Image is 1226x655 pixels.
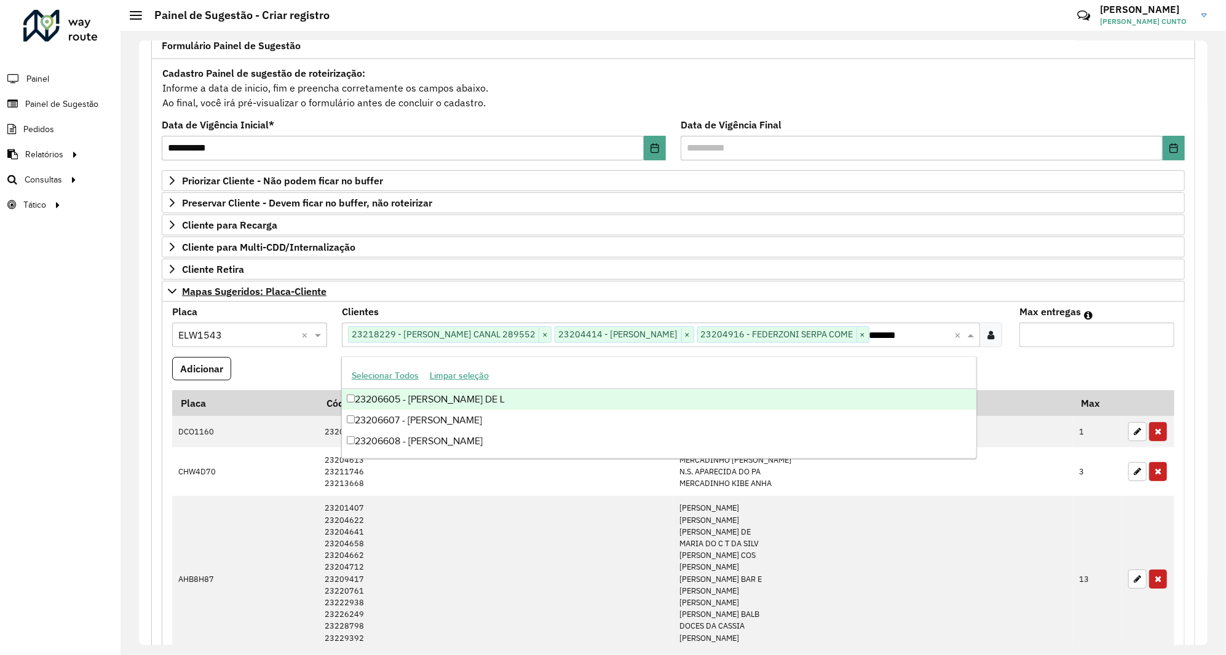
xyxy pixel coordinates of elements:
[342,304,379,319] label: Clientes
[342,431,976,452] div: 23206608 - [PERSON_NAME]
[162,67,365,79] strong: Cadastro Painel de sugestão de roteirização:
[681,327,694,342] span: ×
[342,410,976,431] div: 23206607 - [PERSON_NAME]
[162,192,1185,213] a: Preservar Cliente - Devem ficar no buffer, não roteirizar
[1073,416,1122,448] td: 1
[162,65,1185,111] div: Informe a data de inicio, fim e preencha corretamente os campos abaixo. Ao final, você irá pré-vi...
[182,286,326,296] span: Mapas Sugeridos: Placa-Cliente
[172,447,318,496] td: CHW4D70
[26,73,49,85] span: Painel
[698,327,856,342] span: 23204916 - FEDERZONI SERPA COME
[182,198,432,208] span: Preservar Cliente - Devem ficar no buffer, não roteirizar
[182,264,244,274] span: Cliente Retira
[1070,2,1097,29] a: Contato Rápido
[162,214,1185,235] a: Cliente para Recarga
[1100,4,1192,15] h3: [PERSON_NAME]
[1073,390,1122,416] th: Max
[954,327,965,342] span: Clear all
[1073,447,1122,496] td: 3
[142,9,330,22] h2: Painel de Sugestão - Criar registro
[162,281,1185,302] a: Mapas Sugeridos: Placa-Cliente
[318,416,673,448] td: 23209950
[673,447,1072,496] td: MERCADINHO [PERSON_NAME] N.S. APARECIDA DO PA MERCADINHO KIBE ANHA
[172,390,318,416] th: Placa
[1019,304,1081,319] label: Max entregas
[23,198,46,211] span: Tático
[342,389,976,410] div: 23206605 - [PERSON_NAME] DE L
[318,390,673,416] th: Código Cliente
[1084,310,1093,320] em: Máximo de clientes que serão colocados na mesma rota com os clientes informados
[856,327,869,342] span: ×
[162,170,1185,191] a: Priorizar Cliente - Não podem ficar no buffer
[182,220,277,230] span: Cliente para Recarga
[1100,16,1192,27] span: [PERSON_NAME] CUNTO
[172,416,318,448] td: DCO1160
[162,117,274,132] label: Data de Vigência Inicial
[539,327,551,342] span: ×
[349,327,539,342] span: 23218229 - [PERSON_NAME] CANAL 289552
[301,327,312,342] span: Clear all
[1163,136,1185,160] button: Choose Date
[644,136,666,160] button: Choose Date
[182,176,383,186] span: Priorizar Cliente - Não podem ficar no buffer
[555,327,681,342] span: 23204414 - [PERSON_NAME]
[341,356,977,459] ng-dropdown-panel: Options list
[424,366,494,385] button: Limpar seleção
[681,117,781,132] label: Data de Vigência Final
[172,357,231,380] button: Adicionar
[162,237,1185,257] a: Cliente para Multi-CDD/Internalização
[318,447,673,496] td: 23204613 23211746 23213668
[25,173,62,186] span: Consultas
[23,123,54,136] span: Pedidos
[25,148,63,161] span: Relatórios
[25,98,98,111] span: Painel de Sugestão
[346,366,424,385] button: Selecionar Todos
[182,242,355,252] span: Cliente para Multi-CDD/Internalização
[172,304,197,319] label: Placa
[162,259,1185,280] a: Cliente Retira
[162,41,301,50] span: Formulário Painel de Sugestão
